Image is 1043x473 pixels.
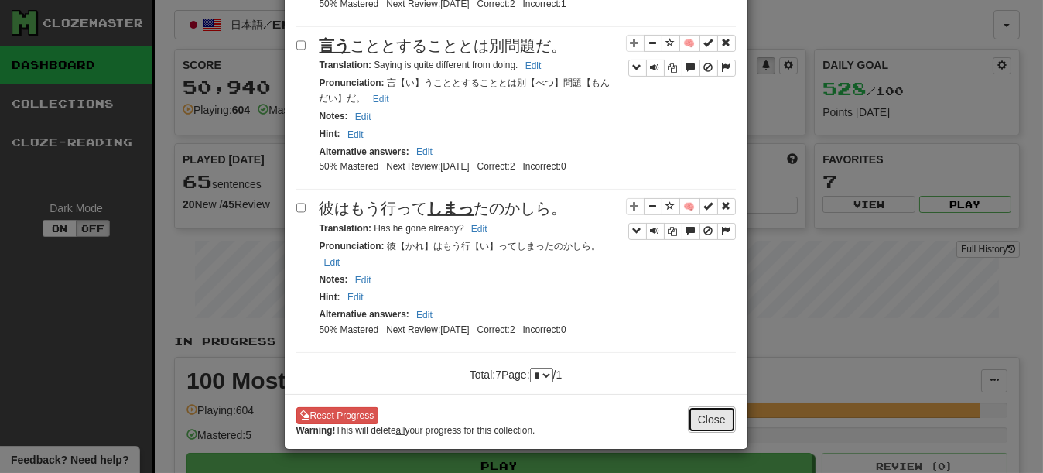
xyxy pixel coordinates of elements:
[628,60,736,77] div: Sentence controls
[382,160,473,173] li: Next Review: [DATE]
[626,197,736,240] div: Sentence controls
[320,146,409,157] strong: Alternative answers :
[320,111,348,122] strong: Notes :
[320,60,371,70] strong: Translation :
[343,126,368,143] button: Edit
[320,292,340,303] strong: Hint :
[679,35,700,52] button: 🧠
[320,223,371,234] strong: Translation :
[296,424,535,437] small: This will delete your progress for this collection.
[474,324,519,337] li: Correct: 2
[320,200,567,217] span: 彼はもう行って たのかしら。
[628,223,736,240] div: Sentence controls
[351,108,376,125] button: Edit
[320,254,345,271] button: Edit
[320,241,385,252] strong: Pronunciation :
[296,425,336,436] strong: Warning!
[382,324,473,337] li: Next Review: [DATE]
[316,324,383,337] li: 50% Mastered
[368,91,394,108] button: Edit
[296,407,379,424] button: Reset Progress
[467,221,492,238] button: Edit
[474,160,519,173] li: Correct: 2
[412,143,437,160] button: Edit
[626,35,736,77] div: Sentence controls
[320,129,340,139] strong: Hint :
[412,307,437,324] button: Edit
[519,160,570,173] li: Incorrect: 0
[320,274,348,285] strong: Notes :
[521,57,546,74] button: Edit
[320,241,600,267] small: 彼【かれ】はもう行【い】ってしまったのかしら。
[396,425,405,436] u: all
[439,361,593,382] div: Total: 7 Page: / 1
[343,289,368,306] button: Edit
[320,77,385,88] strong: Pronunciation :
[688,406,736,433] button: Close
[320,37,567,54] span: こととすることとは別問題だ。
[351,272,376,289] button: Edit
[679,198,700,215] button: 🧠
[320,60,546,70] small: Saying is quite different from doing.
[320,77,610,104] small: 言【い】うこととすることとは別【べつ】問題【もんだい】だ。
[316,160,383,173] li: 50% Mastered
[320,37,351,54] u: 言う
[428,200,474,217] u: しまっ
[320,223,492,234] small: Has he gone already?
[519,324,570,337] li: Incorrect: 0
[320,309,409,320] strong: Alternative answers :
